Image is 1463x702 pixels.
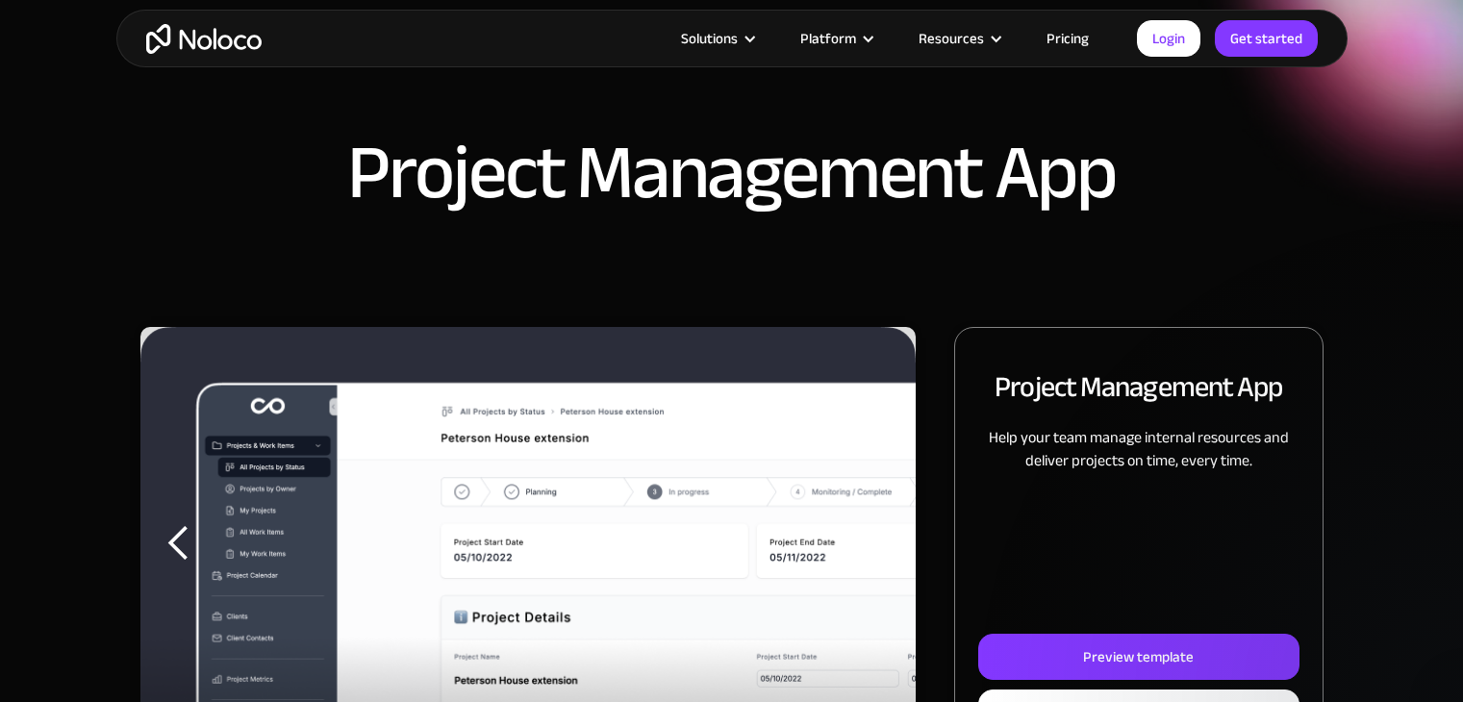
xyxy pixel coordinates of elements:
a: Pricing [1022,26,1113,51]
h1: Project Management App [347,135,1116,212]
div: Preview template [1083,644,1194,669]
div: Platform [800,26,856,51]
div: Solutions [681,26,738,51]
div: Resources [895,26,1022,51]
a: home [146,24,262,54]
p: Help your team manage internal resources and deliver projects on time, every time. [978,426,1299,472]
h2: Project Management App [995,366,1282,407]
a: Login [1137,20,1200,57]
a: Preview template [978,634,1299,680]
div: Platform [776,26,895,51]
a: Get started [1215,20,1318,57]
div: Solutions [657,26,776,51]
div: Resources [919,26,984,51]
